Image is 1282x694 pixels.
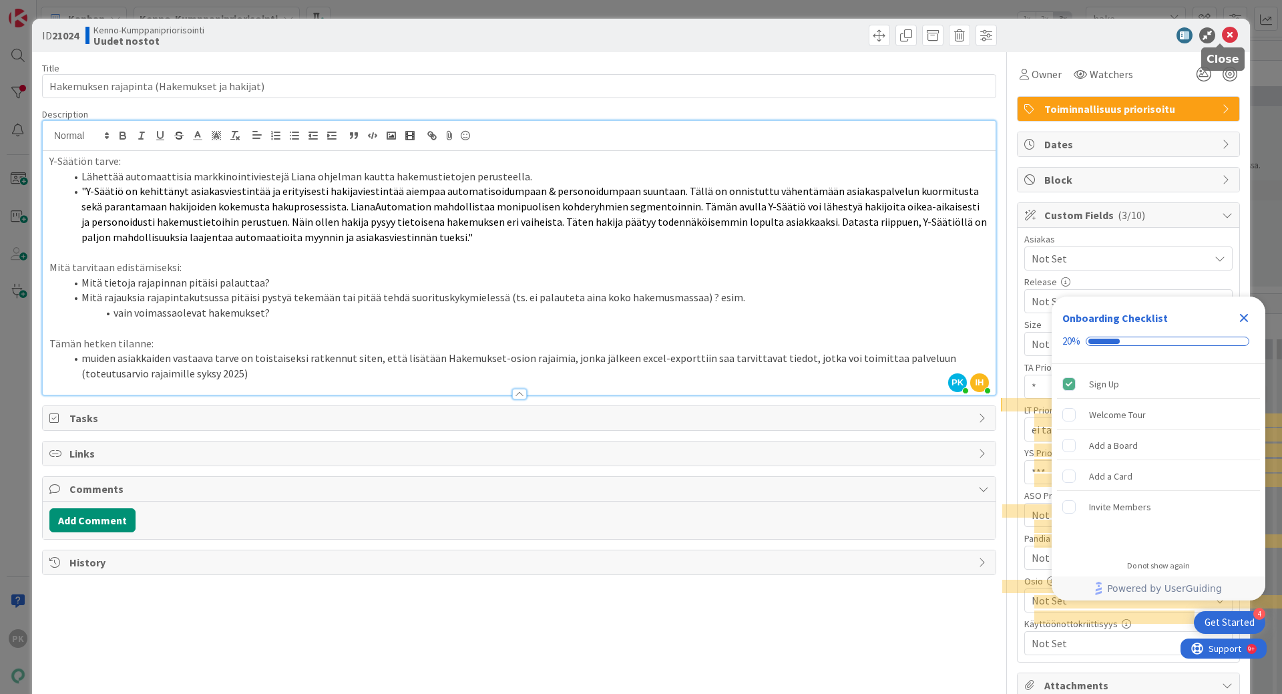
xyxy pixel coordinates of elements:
div: Do not show again [1127,560,1190,571]
div: Checklist progress: 20% [1062,335,1255,347]
span: Not Set [1032,293,1209,309]
div: YS Prioriteetti [1024,448,1233,458]
li: vain voimassaolevat hakemukset? [65,305,989,321]
span: Powered by UserGuiding [1107,580,1222,596]
div: Open Get Started checklist, remaining modules: 4 [1194,611,1265,634]
span: Not Set [1032,592,1209,609]
div: Onboarding Checklist [1062,310,1168,326]
span: Description [42,108,88,120]
li: Lähettää automaattisia markkinointiviestejä Liana ohjelman kautta hakemustietojen perusteella. [65,169,989,184]
span: Attachments [1044,677,1215,693]
div: 4 [1253,608,1265,620]
div: TA Prioriteetti [1024,363,1233,372]
span: Links [69,446,972,462]
span: Kenno-Kumppanipriorisointi [93,25,204,35]
span: Comments [69,481,972,497]
div: Sign Up [1089,376,1119,392]
label: Title [42,62,59,74]
span: Not Set [1032,250,1209,267]
div: Checklist items [1052,364,1265,552]
h5: Close [1207,53,1239,65]
div: Add a Board [1089,438,1138,454]
span: Not Set [1032,335,1203,353]
div: Size [1024,320,1233,329]
p: Tämän hetken tilanne: [49,336,989,351]
span: Block [1044,172,1215,188]
span: IH [970,373,989,392]
span: ( 3/10 ) [1118,208,1145,222]
div: Invite Members is incomplete. [1057,492,1260,522]
span: Not Set [1032,548,1203,567]
div: Get Started [1205,616,1255,629]
div: Sign Up is complete. [1057,369,1260,399]
div: LT Prioriteetti [1024,405,1233,415]
a: Powered by UserGuiding [1058,576,1259,600]
span: Toiminnallisuus priorisoitu [1044,101,1215,117]
div: Release [1024,277,1233,287]
span: ei tarvetta [1032,420,1203,439]
span: Dates [1044,136,1215,152]
div: Pandia prioriteetti [1024,534,1233,543]
div: ASO Prioriteetti [1024,491,1233,500]
li: Mitä rajauksia rajapintakutsussa pitäisi pystyä tekemään tai pitää tehdä suorituskykymielessä (ts... [65,290,989,305]
span: ID [42,27,79,43]
div: Close Checklist [1233,307,1255,329]
b: 21024 [52,29,79,42]
span: PK [948,373,967,392]
li: muiden asiakkaiden vastaava tarve on toistaiseksi ratkennut siten, että lisätään Hakemukset-osion... [65,351,989,381]
li: Mitä tietoja rajapinnan pitäisi palauttaa? [65,275,989,291]
div: Käyttöönottokriittisyys [1024,619,1233,629]
div: 9+ [67,5,74,16]
div: Welcome Tour is incomplete. [1057,400,1260,429]
div: Welcome Tour [1089,407,1146,423]
span: Tasks [69,410,972,426]
span: Not Set [1032,506,1203,524]
div: Add a Board is incomplete. [1057,431,1260,460]
span: Custom Fields [1044,207,1215,223]
b: Uudet nostot [93,35,204,46]
span: Owner [1032,66,1062,82]
div: Osio [1024,576,1233,586]
input: type card name here... [42,74,996,98]
span: History [69,554,972,570]
span: Not Set [1032,635,1209,651]
p: Mitä tarvitaan edistämiseksi: [49,260,989,275]
p: Y-Säätiön tarve: [49,154,989,169]
button: Add Comment [49,508,136,532]
div: Asiakas [1024,234,1233,244]
div: Checklist Container [1052,297,1265,600]
span: Support [28,2,61,18]
div: Add a Card [1089,468,1132,484]
span: Watchers [1090,66,1133,82]
div: Footer [1052,576,1265,600]
div: 20% [1062,335,1080,347]
span: "Y-Säätiö on kehittänyt asiakasviestintää ja erityisesti hakijaviestintää aiempaa automatisoidump... [81,184,989,243]
div: Invite Members [1089,499,1151,515]
div: Add a Card is incomplete. [1057,462,1260,491]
